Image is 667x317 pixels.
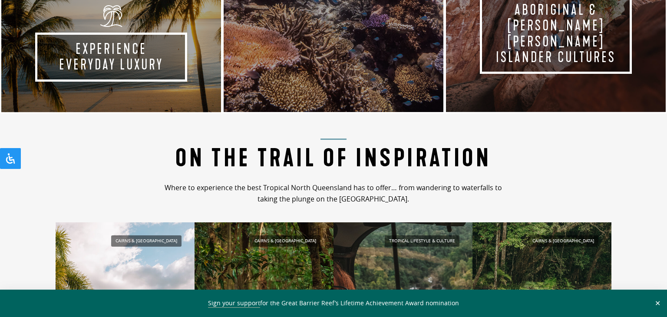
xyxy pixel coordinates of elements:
p: Where to experience the best Tropical North Queensland has to offer… from wandering to waterfalls... [157,182,510,205]
button: Close [653,299,663,307]
h2: On the Trail of Inspiration [157,139,510,173]
svg: Open Accessibility Panel [5,153,16,164]
span: for the Great Barrier Reef’s Lifetime Achievement Award nomination [208,299,459,308]
a: Sign your support [208,299,260,308]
